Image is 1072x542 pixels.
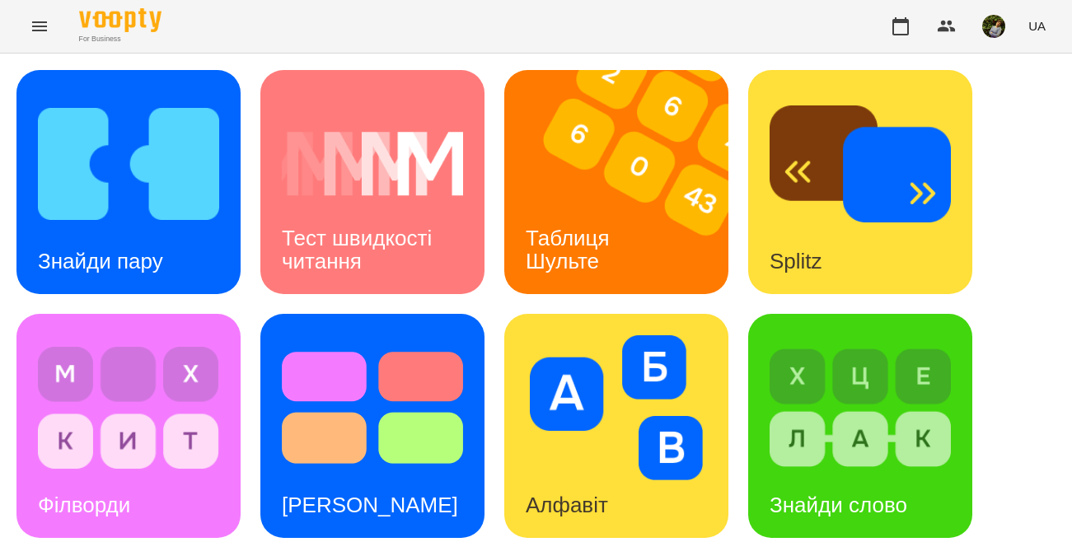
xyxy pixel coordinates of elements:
[20,7,59,46] button: Menu
[770,249,822,273] h3: Splitz
[282,335,463,480] img: Тест Струпа
[282,493,458,517] h3: [PERSON_NAME]
[748,314,972,538] a: Знайди словоЗнайди слово
[770,91,951,236] img: Splitz
[504,70,749,294] img: Таблиця Шульте
[526,226,616,273] h3: Таблиця Шульте
[38,91,219,236] img: Знайди пару
[38,335,219,480] img: Філворди
[526,493,608,517] h3: Алфавіт
[38,493,130,517] h3: Філворди
[526,335,707,480] img: Алфавіт
[770,335,951,480] img: Знайди слово
[16,314,241,538] a: ФілвордиФілворди
[79,34,162,44] span: For Business
[282,226,438,273] h3: Тест швидкості читання
[504,70,728,294] a: Таблиця ШультеТаблиця Шульте
[504,314,728,538] a: АлфавітАлфавіт
[16,70,241,294] a: Знайди паруЗнайди пару
[260,70,485,294] a: Тест швидкості читанняТест швидкості читання
[282,91,463,236] img: Тест швидкості читання
[260,314,485,538] a: Тест Струпа[PERSON_NAME]
[770,493,907,517] h3: Знайди слово
[748,70,972,294] a: SplitzSplitz
[982,15,1005,38] img: b75e9dd987c236d6cf194ef640b45b7d.jpg
[1022,11,1052,41] button: UA
[1028,17,1046,35] span: UA
[38,249,163,273] h3: Знайди пару
[79,8,162,32] img: Voopty Logo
